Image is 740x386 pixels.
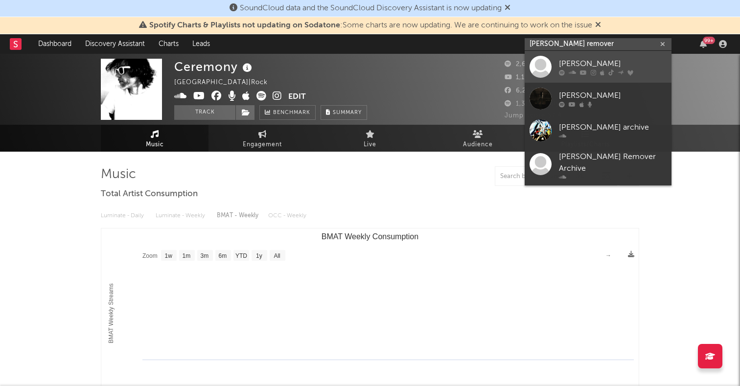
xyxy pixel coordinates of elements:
a: Benchmark [259,105,316,120]
span: 6,292 [505,88,534,94]
a: Dashboard [31,34,78,54]
a: Audience [424,125,532,152]
a: [PERSON_NAME] [525,83,671,114]
span: : Some charts are now updating. We are continuing to work on the issue [149,22,592,29]
a: Leads [185,34,217,54]
a: [PERSON_NAME] Remover Archive [525,146,671,185]
text: 1y [256,252,262,259]
text: → [605,252,611,259]
a: Discovery Assistant [78,34,152,54]
span: Summary [333,110,362,115]
span: Jump Score: 57.4 [505,113,562,119]
text: 1m [183,252,191,259]
div: [GEOGRAPHIC_DATA] | Rock [174,77,279,89]
input: Search by song name or URL [495,173,599,181]
button: Track [174,105,235,120]
div: Ceremony [174,59,254,75]
a: Charts [152,34,185,54]
a: Engagement [208,125,316,152]
span: Live [364,139,376,151]
text: 1w [165,252,173,259]
text: BMAT Weekly Streams [108,283,115,343]
text: Zoom [142,252,158,259]
span: Dismiss [505,4,510,12]
div: [PERSON_NAME] Remover Archive [559,151,667,175]
text: YTD [235,252,247,259]
span: 1,120 [505,74,533,81]
a: [PERSON_NAME] archive [525,114,671,146]
div: [PERSON_NAME] [559,58,667,69]
span: 1,313 Monthly Listeners [505,101,592,107]
div: [PERSON_NAME] archive [559,121,667,133]
span: Music [146,139,164,151]
input: Search for artists [525,38,671,50]
a: Live [316,125,424,152]
button: Edit [288,91,306,103]
span: Audience [463,139,493,151]
span: Benchmark [273,107,310,119]
span: Engagement [243,139,282,151]
text: 6m [219,252,227,259]
span: SoundCloud data and the SoundCloud Discovery Assistant is now updating [240,4,502,12]
button: Summary [321,105,367,120]
text: All [274,252,280,259]
div: [PERSON_NAME] [559,90,667,101]
span: Total Artist Consumption [101,188,198,200]
div: 99 + [703,37,715,44]
text: 3m [201,252,209,259]
span: Spotify Charts & Playlists not updating on Sodatone [149,22,340,29]
span: Dismiss [595,22,601,29]
button: 99+ [700,40,707,48]
a: [PERSON_NAME] [525,51,671,83]
text: BMAT Weekly Consumption [322,232,418,241]
span: 2,649 [505,61,535,68]
a: Music [101,125,208,152]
